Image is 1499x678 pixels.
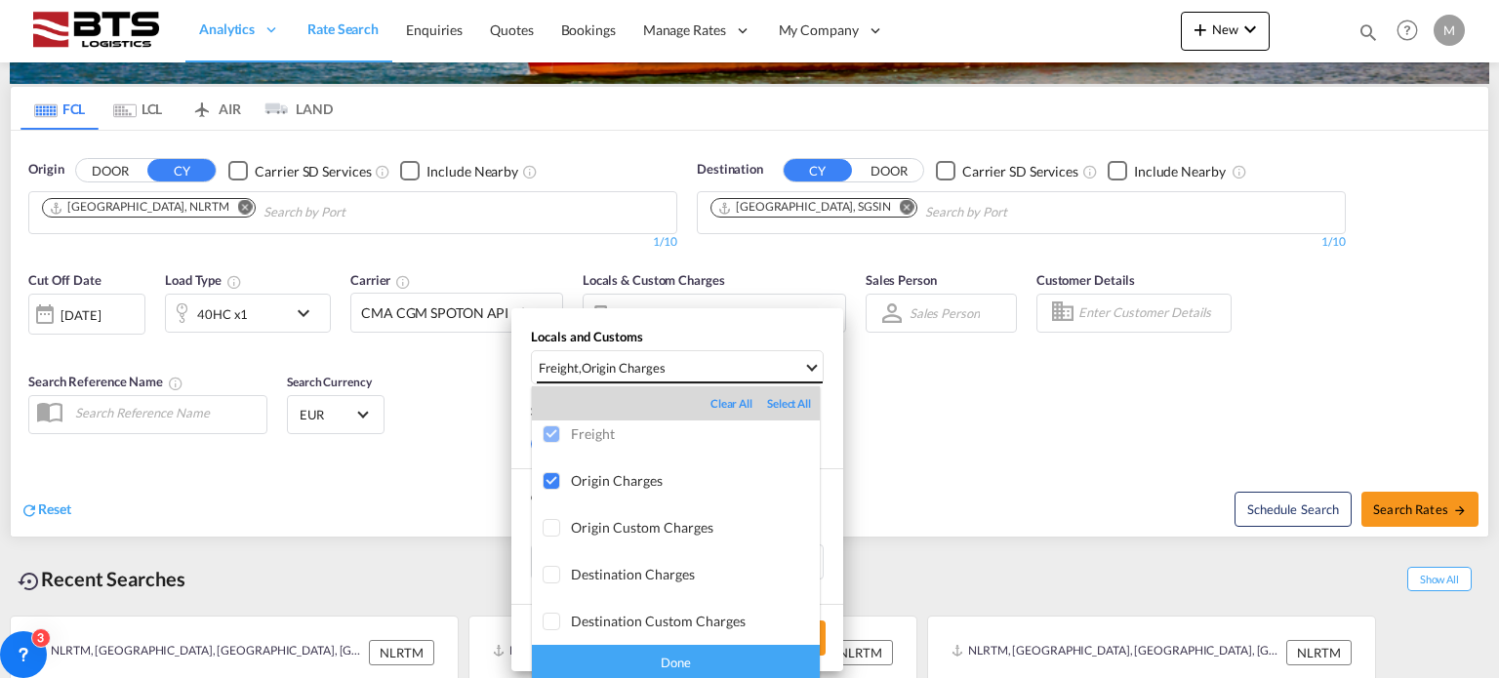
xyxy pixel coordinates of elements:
[710,396,767,412] div: Clear All
[767,396,811,412] div: Select All
[571,519,820,536] div: Origin Custom Charges
[571,613,820,629] div: Destination Custom Charges
[571,566,820,582] div: Destination Charges
[571,425,820,442] div: Freight
[571,472,820,489] div: Origin Charges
